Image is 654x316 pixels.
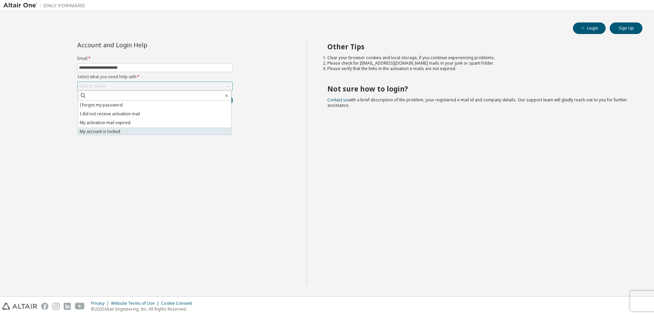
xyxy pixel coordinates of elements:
img: facebook.svg [41,303,48,310]
li: I forgot my password [78,101,231,110]
div: Click to select [79,83,106,89]
button: Sign Up [610,22,642,34]
div: Click to select [78,82,232,90]
div: Account and Login Help [77,42,202,48]
span: with a brief description of the problem, your registered e-mail id and company details. Our suppo... [327,97,627,108]
a: Contact us [327,97,348,103]
li: Clear your browser cookies and local storage, if you continue experiencing problems. [327,55,630,61]
label: Select what you need help with [77,74,233,80]
img: altair_logo.svg [2,303,37,310]
div: Website Terms of Use [111,301,161,306]
img: youtube.svg [75,303,85,310]
div: Privacy [91,301,111,306]
label: Email [77,56,233,61]
h2: Not sure how to login? [327,84,630,93]
button: Login [573,22,606,34]
p: © 2025 Altair Engineering, Inc. All Rights Reserved. [91,306,196,312]
img: instagram.svg [52,303,60,310]
div: Cookie Consent [161,301,196,306]
li: Please verify that the links in the activation e-mails are not expired. [327,66,630,71]
h2: Other Tips [327,42,630,51]
img: Altair One [3,2,89,9]
li: Please check for [EMAIL_ADDRESS][DOMAIN_NAME] mails in your junk or spam folder. [327,61,630,66]
img: linkedin.svg [64,303,71,310]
